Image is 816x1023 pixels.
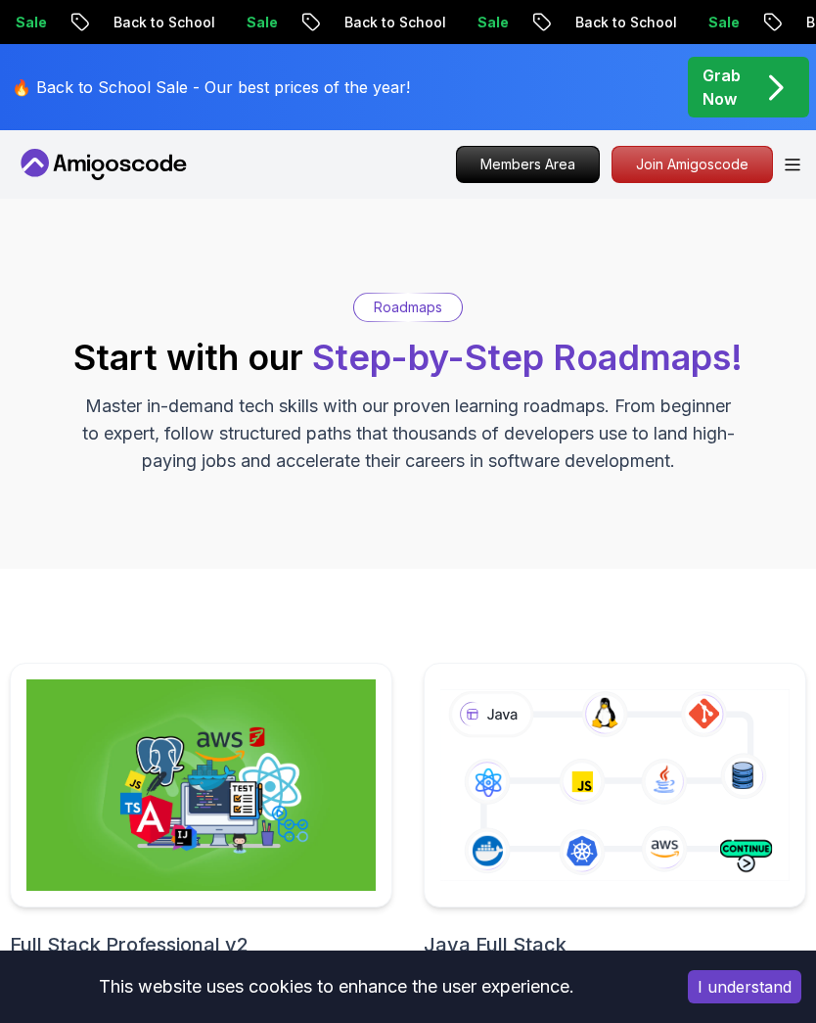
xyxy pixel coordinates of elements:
[690,13,752,32] p: Sale
[424,931,806,958] h2: Java Full Stack
[12,75,410,99] p: 🔥 Back to School Sale - Our best prices of the year!
[457,147,599,182] p: Members Area
[456,146,600,183] a: Members Area
[312,336,743,379] span: Step-by-Step Roadmaps!
[785,159,800,171] button: Open Menu
[557,13,690,32] p: Back to School
[15,965,658,1008] div: This website uses cookies to enhance the user experience.
[73,338,743,377] h2: Start with our
[688,970,801,1003] button: Accept cookies
[374,298,442,317] p: Roadmaps
[228,13,291,32] p: Sale
[703,64,741,111] p: Grab Now
[10,931,392,958] h2: Full Stack Professional v2
[326,13,459,32] p: Back to School
[612,146,773,183] a: Join Amigoscode
[26,679,376,891] img: Full Stack Professional v2
[95,13,228,32] p: Back to School
[79,393,737,475] p: Master in-demand tech skills with our proven learning roadmaps. From beginner to expert, follow s...
[459,13,521,32] p: Sale
[612,147,772,182] p: Join Amigoscode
